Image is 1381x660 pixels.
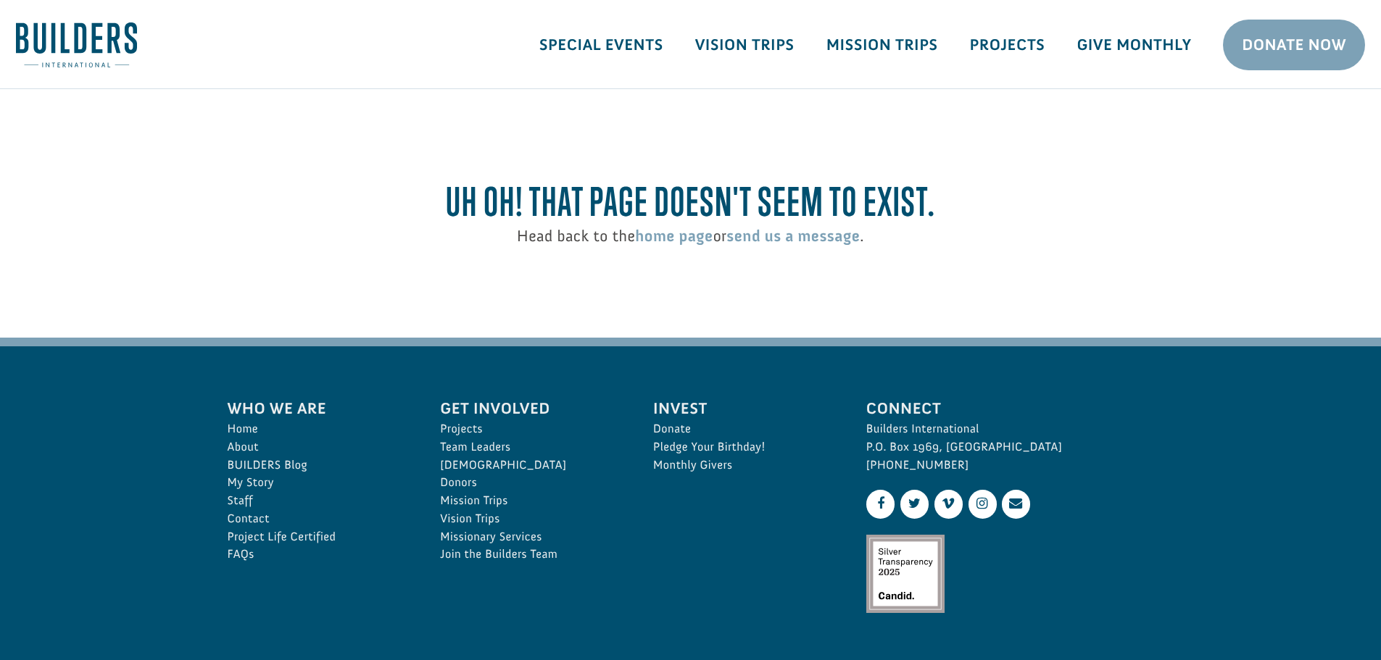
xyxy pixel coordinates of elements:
a: Missionary Services [440,528,621,546]
a: Donate Now [1223,20,1365,70]
span: Who We Are [228,396,409,420]
a: BUILDERS Blog [228,456,409,475]
a: Contact [228,510,409,528]
h2: Uh oh! That page doesn't seem to exist. [228,179,1154,225]
a: Projects [954,24,1061,66]
a: Mission Trips [440,492,621,510]
a: Donors [440,474,621,492]
a: Donate [653,420,834,438]
a: Contact Us [1002,490,1030,518]
a: send us a message [726,226,860,246]
a: Projects [440,420,621,438]
a: Give Monthly [1061,24,1207,66]
p: Head back to the or . [228,224,1154,248]
a: Project Life Certified [228,528,409,546]
a: Special Events [523,24,679,66]
span: Get Involved [440,396,621,420]
a: Mission Trips [810,24,954,66]
img: Silver Transparency Rating for 2025 by Candid [866,535,945,613]
a: Staff [228,492,409,510]
a: Vision Trips [440,510,621,528]
a: Pledge Your Birthday! [653,438,834,456]
a: Facebook [866,490,895,518]
a: Vimeo [934,490,963,518]
a: Team Leaders [440,438,621,456]
img: Builders International [16,22,137,67]
a: [DEMOGRAPHIC_DATA] [440,456,621,475]
span: Invest [653,396,834,420]
a: Monthly Givers [653,456,834,475]
a: home page [635,226,713,246]
a: Join the Builders Team [440,546,621,564]
p: Builders International P.O. Box 1969, [GEOGRAPHIC_DATA] [PHONE_NUMBER] [866,420,1154,474]
a: Instagram [969,490,997,518]
a: About [228,438,409,456]
span: Connect [866,396,1154,420]
a: FAQs [228,546,409,564]
a: Home [228,420,409,438]
a: Twitter [900,490,929,518]
a: My Story [228,474,409,492]
a: Vision Trips [679,24,810,66]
